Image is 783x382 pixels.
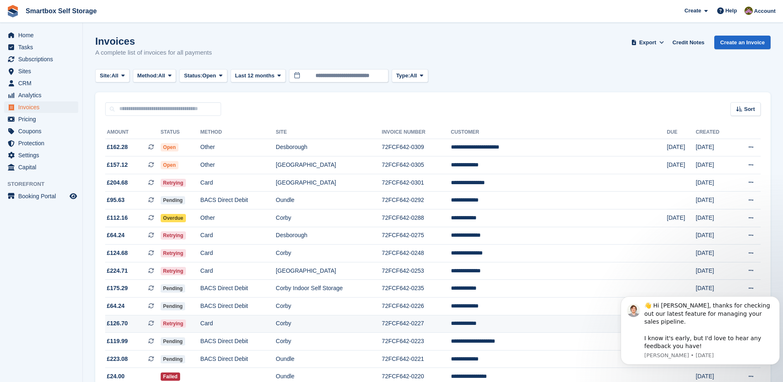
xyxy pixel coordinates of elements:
[4,65,78,77] a: menu
[161,196,185,204] span: Pending
[231,69,286,83] button: Last 12 months
[18,137,68,149] span: Protection
[276,227,382,245] td: Desborough
[161,320,186,328] span: Retrying
[200,126,276,139] th: Method
[179,69,227,83] button: Status: Open
[107,249,128,257] span: £124.68
[200,262,276,280] td: Card
[18,125,68,137] span: Coupons
[18,190,68,202] span: Booking Portal
[161,284,185,293] span: Pending
[202,72,216,80] span: Open
[68,191,78,201] a: Preview store
[4,41,78,53] a: menu
[684,7,701,15] span: Create
[276,192,382,209] td: Oundle
[107,302,125,310] span: £64.24
[669,36,708,49] a: Credit Notes
[744,105,755,113] span: Sort
[276,245,382,262] td: Corby
[200,192,276,209] td: BACS Direct Debit
[382,245,451,262] td: 72FCF642-0248
[107,196,125,204] span: £95.63
[276,262,382,280] td: [GEOGRAPHIC_DATA]
[382,315,451,333] td: 72FCF642-0227
[4,77,78,89] a: menu
[161,337,185,346] span: Pending
[667,126,696,139] th: Due
[7,5,19,17] img: stora-icon-8386f47178a22dfd0bd8f6a31ec36ba5ce8667c1dd55bd0f319d3a0aa187defe.svg
[200,280,276,298] td: BACS Direct Debit
[382,174,451,192] td: 72FCF642-0301
[4,161,78,173] a: menu
[4,137,78,149] a: menu
[696,280,733,298] td: [DATE]
[410,72,417,80] span: All
[200,174,276,192] td: Card
[18,149,68,161] span: Settings
[107,161,128,169] span: £157.12
[161,302,185,310] span: Pending
[4,190,78,202] a: menu
[382,227,451,245] td: 72FCF642-0275
[18,41,68,53] span: Tasks
[235,72,275,80] span: Last 12 months
[111,72,118,80] span: All
[667,139,696,156] td: [DATE]
[161,214,186,222] span: Overdue
[18,53,68,65] span: Subscriptions
[396,72,410,80] span: Type:
[276,209,382,227] td: Corby
[451,126,667,139] th: Customer
[18,77,68,89] span: CRM
[629,36,666,49] button: Export
[754,7,776,15] span: Account
[161,161,178,169] span: Open
[696,126,733,139] th: Created
[382,126,451,139] th: Invoice Number
[744,7,753,15] img: Kayleigh Devlin
[696,174,733,192] td: [DATE]
[161,267,186,275] span: Retrying
[133,69,176,83] button: Method: All
[276,333,382,351] td: Corby
[392,69,428,83] button: Type: All
[95,48,212,58] p: A complete list of invoices for all payments
[161,126,200,139] th: Status
[382,209,451,227] td: 72FCF642-0288
[276,280,382,298] td: Corby Indoor Self Storage
[95,36,212,47] h1: Invoices
[107,284,128,293] span: £175.29
[382,350,451,368] td: 72FCF642-0221
[161,355,185,363] span: Pending
[617,292,783,378] iframe: Intercom notifications message
[696,262,733,280] td: [DATE]
[158,72,165,80] span: All
[22,4,100,18] a: Smartbox Self Storage
[161,179,186,187] span: Retrying
[95,69,130,83] button: Site: All
[200,350,276,368] td: BACS Direct Debit
[107,143,128,151] span: £162.28
[4,89,78,101] a: menu
[107,178,128,187] span: £204.68
[276,126,382,139] th: Site
[200,227,276,245] td: Card
[105,126,161,139] th: Amount
[18,89,68,101] span: Analytics
[382,139,451,156] td: 72FCF642-0309
[200,209,276,227] td: Other
[107,214,128,222] span: £112.16
[382,262,451,280] td: 72FCF642-0253
[276,350,382,368] td: Oundle
[18,161,68,173] span: Capital
[276,139,382,156] td: Desborough
[714,36,771,49] a: Create an Invoice
[4,113,78,125] a: menu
